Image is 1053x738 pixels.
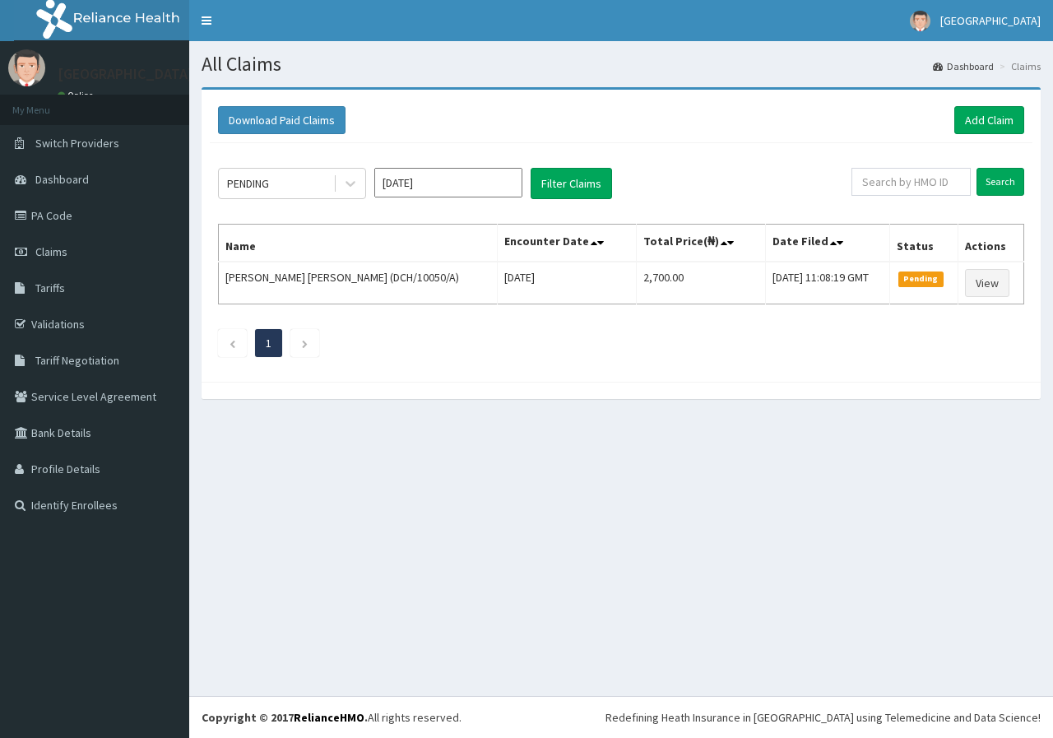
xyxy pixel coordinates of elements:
a: Dashboard [933,59,994,73]
button: Download Paid Claims [218,106,346,134]
td: 2,700.00 [637,262,766,304]
h1: All Claims [202,53,1041,75]
td: [PERSON_NAME] [PERSON_NAME] (DCH/10050/A) [219,262,498,304]
span: [GEOGRAPHIC_DATA] [940,13,1041,28]
a: Page 1 is your current page [266,336,271,350]
td: [DATE] [498,262,637,304]
span: Dashboard [35,172,89,187]
input: Select Month and Year [374,168,522,197]
div: Redefining Heath Insurance in [GEOGRAPHIC_DATA] using Telemedicine and Data Science! [605,709,1041,726]
img: User Image [910,11,930,31]
td: [DATE] 11:08:19 GMT [765,262,889,304]
th: Date Filed [765,225,889,262]
a: Online [58,90,97,101]
span: Tariffs [35,281,65,295]
th: Status [890,225,958,262]
span: Pending [898,272,944,286]
th: Encounter Date [498,225,637,262]
span: Switch Providers [35,136,119,151]
strong: Copyright © 2017 . [202,710,368,725]
input: Search by HMO ID [851,168,971,196]
th: Name [219,225,498,262]
span: Claims [35,244,67,259]
footer: All rights reserved. [189,696,1053,738]
a: Next page [301,336,308,350]
th: Actions [958,225,1023,262]
li: Claims [995,59,1041,73]
th: Total Price(₦) [637,225,766,262]
button: Filter Claims [531,168,612,199]
span: Tariff Negotiation [35,353,119,368]
div: PENDING [227,175,269,192]
img: User Image [8,49,45,86]
p: [GEOGRAPHIC_DATA] [58,67,193,81]
a: Previous page [229,336,236,350]
a: RelianceHMO [294,710,364,725]
a: Add Claim [954,106,1024,134]
input: Search [976,168,1024,196]
a: View [965,269,1009,297]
